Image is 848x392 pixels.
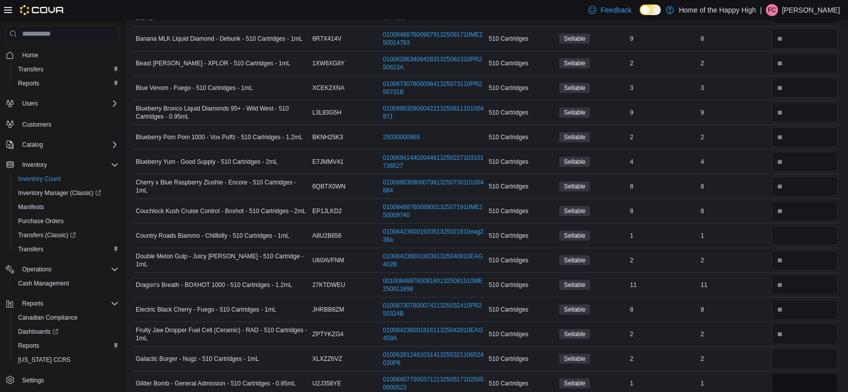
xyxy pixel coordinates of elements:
span: JHRBB8ZM [312,306,344,314]
span: Operations [22,265,52,273]
span: EP1JLKD2 [312,207,342,215]
p: | [760,4,762,16]
span: Reports [22,300,43,308]
button: Transfers [10,62,123,76]
span: Sellable [559,231,590,241]
span: Sellable [564,182,585,191]
button: Reports [2,297,123,311]
span: 510 Cartridges [489,256,529,264]
span: U2J358YE [312,379,341,387]
span: Fruity Jaw Dropper Fuel Cell (Ceramic) - RAD - 510 Cartridges - 1mL [136,326,308,342]
a: [US_STATE] CCRS [14,354,74,366]
span: Catalog [22,141,43,149]
span: Sellable [564,280,585,289]
span: Reports [18,298,119,310]
span: Customers [18,118,119,130]
span: XLXZZ6VZ [312,355,342,363]
span: Purchase Orders [18,217,64,225]
span: 510 Cartridges [489,84,529,92]
span: Home [18,49,119,61]
span: Sellable [559,58,590,68]
a: 01008730780007421325032410PR250324B [383,302,485,318]
span: Settings [22,376,44,384]
span: Manifests [18,203,44,211]
button: [US_STATE] CCRS [10,353,123,367]
div: 9 [628,107,699,119]
a: Reports [14,77,43,89]
span: 6QBTX0WN [312,182,346,190]
span: 510 Cartridges [489,35,529,43]
span: Sellable [564,108,585,117]
button: Operations [2,262,123,276]
a: Cash Management [14,277,73,289]
a: Transfers [14,243,47,255]
a: 010099030900079813250730101004884 [383,178,485,194]
a: 01008423600181611325042810EAG459A [383,326,485,342]
span: Feedback [601,5,631,15]
a: Transfers (Classic) [10,228,123,242]
div: 4 [699,156,769,168]
div: 1 [628,230,699,242]
button: Inventory [18,159,51,171]
div: 2 [699,353,769,365]
button: Catalog [2,138,123,152]
div: 3 [699,82,769,94]
a: 010099030900042213250811101004871 [383,105,485,121]
span: Canadian Compliance [18,314,77,322]
a: 01008488760096791325091710ME250014783 [383,31,485,47]
div: 2 [628,353,699,365]
span: Blue Venom - Fuego - 510 Cartridges - 1mL [136,84,253,92]
button: Reports [10,339,123,353]
div: 3 [628,82,699,94]
div: 1 [699,377,769,389]
span: Blueberry Yum - Good Supply - 510 Cartridges - 2mL [136,158,278,166]
button: Users [18,97,42,110]
button: Reports [18,298,47,310]
div: 8 [628,180,699,192]
span: Sellable [559,354,590,364]
a: 01008488760089001325071910ME250009740 [383,203,485,219]
span: U60AVFNM [312,256,344,264]
span: Sellable [559,108,590,118]
a: Reports [14,340,43,352]
span: Galactic Burger - Nugz - 510 Cartridges - 1mL [136,355,259,363]
div: 8 [628,304,699,316]
span: Sellable [564,354,585,363]
span: 1XW6XG8Y [312,59,345,67]
span: Sellable [564,305,585,314]
span: Reports [14,77,119,89]
span: 510 Cartridges [489,109,529,117]
div: 2 [628,328,699,340]
span: Dashboards [18,328,58,336]
button: Home [2,48,123,62]
span: Inventory [18,159,119,171]
p: Home of the Happy High [679,4,756,16]
span: Sellable [564,231,585,240]
a: Inventory Count [14,173,65,185]
button: Reports [10,76,123,90]
span: Cherry x Blue Raspberry Zlushie - Encore - 510 Cartridges - 1mL [136,178,308,194]
span: Users [22,100,38,108]
span: Manifests [14,201,119,213]
span: Beast [PERSON_NAME] - XPLOR - 510 Cartridges - 1mL [136,59,290,67]
div: 9 [628,33,699,45]
span: Sellable [559,206,590,216]
span: Sellable [564,256,585,265]
div: 8 [699,304,769,316]
a: Inventory Manager (Classic) [14,187,105,199]
a: Transfers [14,63,47,75]
span: Sellable [559,280,590,290]
div: 8 [699,205,769,217]
span: 6R7X414V [312,35,342,43]
a: 0100840773003712132505171025050000523 [383,375,485,391]
span: Sellable [564,157,585,166]
div: 2 [699,254,769,266]
span: Inventory Count [18,175,61,183]
span: Blueberry Pom Pom 1000 - Vox Puffz - 510 Cartridges - 1.2mL [136,133,303,141]
span: ZPTYKZG4 [312,330,344,338]
div: 1 [699,230,769,242]
button: Transfers [10,242,123,256]
span: Inventory Count [14,173,119,185]
a: Inventory Manager (Classic) [10,186,123,200]
span: 510 Cartridges [489,232,529,240]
